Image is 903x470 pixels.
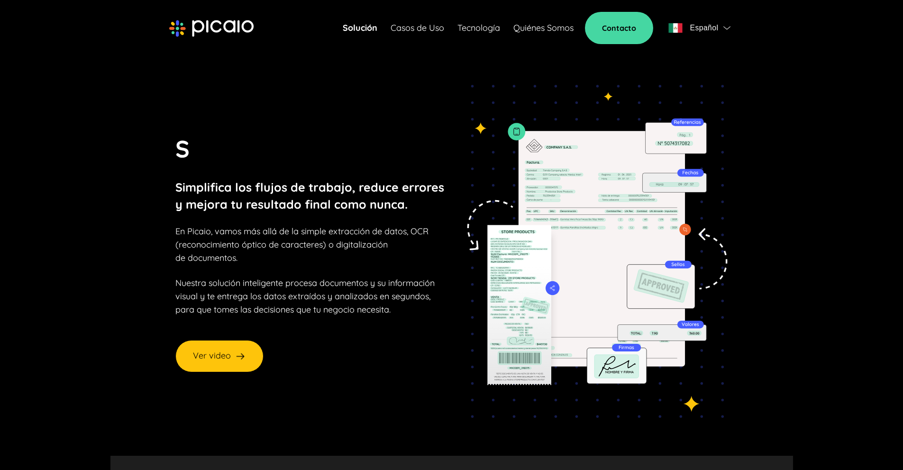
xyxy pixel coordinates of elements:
p: Nuestra solución inteligente procesa documentos y su información visual y te entrega los datos ex... [175,276,435,316]
span: En Picaio, vamos más allá de la simple extracción de datos, OCR (reconocimiento óptico de caracte... [175,226,429,263]
img: flag [668,23,683,33]
button: flagEspañolflag [665,18,734,37]
img: tedioso-img [457,85,728,418]
a: Solución [343,21,377,35]
a: Tecnología [457,21,500,35]
img: arrow-right [235,350,246,362]
a: Quiénes Somos [513,21,574,35]
button: Ver video [175,340,264,372]
a: Contacto [585,12,653,44]
p: Simplifica los flujos de trabajo, reduce errores y mejora tu resultado final como nunca. [175,179,444,213]
a: Casos de Uso [391,21,444,35]
img: picaio-logo [169,20,254,37]
img: flag [723,26,730,30]
span: Español [690,21,718,35]
span: S [175,134,190,164]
